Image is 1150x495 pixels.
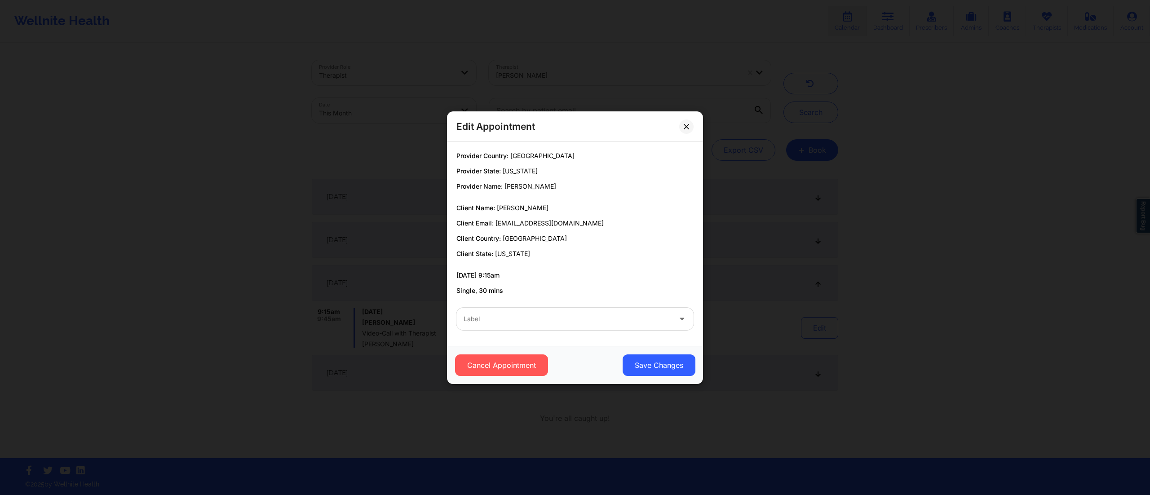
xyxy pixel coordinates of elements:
[456,203,694,212] p: Client Name:
[456,120,535,133] h2: Edit Appointment
[456,219,694,228] p: Client Email:
[510,152,575,159] span: [GEOGRAPHIC_DATA]
[456,271,694,280] p: [DATE] 9:15am
[456,151,694,160] p: Provider Country:
[456,167,694,176] p: Provider State:
[456,249,694,258] p: Client State:
[504,182,556,190] span: [PERSON_NAME]
[495,250,530,257] span: [US_STATE]
[456,182,694,191] p: Provider Name:
[503,234,567,242] span: [GEOGRAPHIC_DATA]
[455,354,548,376] button: Cancel Appointment
[456,234,694,243] p: Client Country:
[456,286,694,295] p: Single, 30 mins
[623,354,695,376] button: Save Changes
[495,219,604,227] span: [EMAIL_ADDRESS][DOMAIN_NAME]
[503,167,538,175] span: [US_STATE]
[497,204,548,212] span: [PERSON_NAME]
